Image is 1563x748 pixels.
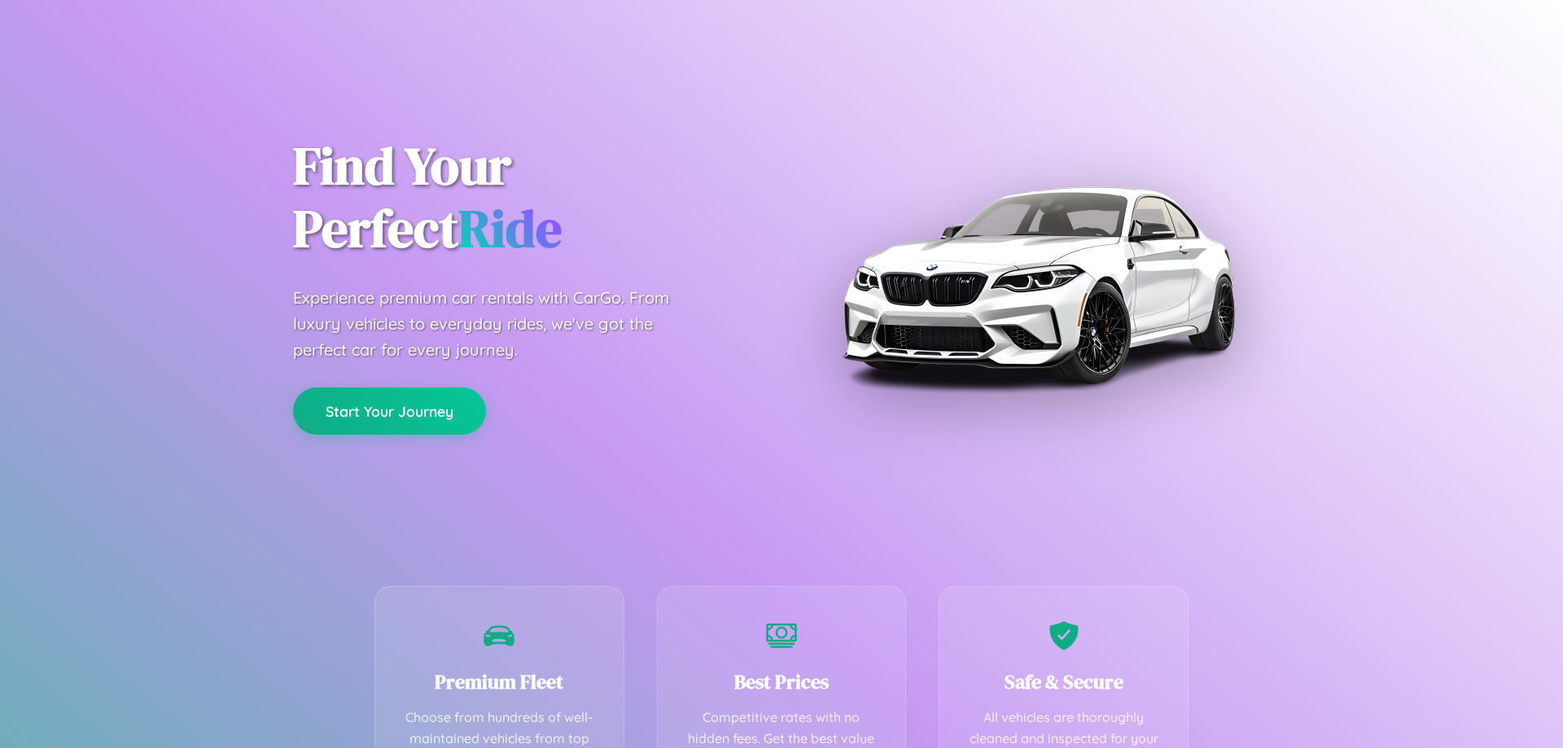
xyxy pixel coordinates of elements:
[400,668,599,695] h3: Premium Fleet
[293,285,700,363] p: Experience premium car rentals with CarGo. From luxury vehicles to everyday rides, we've got the ...
[458,193,562,264] span: Ride
[834,81,1241,488] img: Premium BMW car rental vehicle
[682,668,882,695] h3: Best Prices
[293,135,757,260] h1: Find Your Perfect
[964,668,1163,695] h3: Safe & Secure
[293,387,486,435] button: Start Your Journey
